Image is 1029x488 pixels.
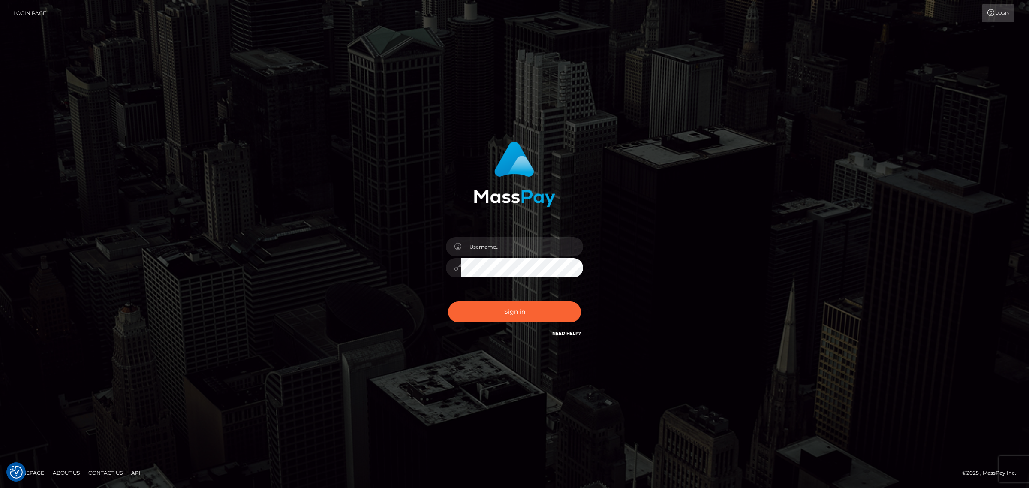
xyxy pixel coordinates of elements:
a: About Us [49,466,83,479]
a: Need Help? [552,331,581,336]
button: Sign in [448,301,581,322]
input: Username... [461,237,583,256]
img: Revisit consent button [10,466,23,479]
a: Login [982,4,1014,22]
img: MassPay Login [474,142,555,207]
a: Homepage [9,466,48,479]
a: Login Page [13,4,46,22]
div: © 2025 , MassPay Inc. [962,468,1023,478]
a: Contact Us [85,466,126,479]
a: API [128,466,144,479]
button: Consent Preferences [10,466,23,479]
